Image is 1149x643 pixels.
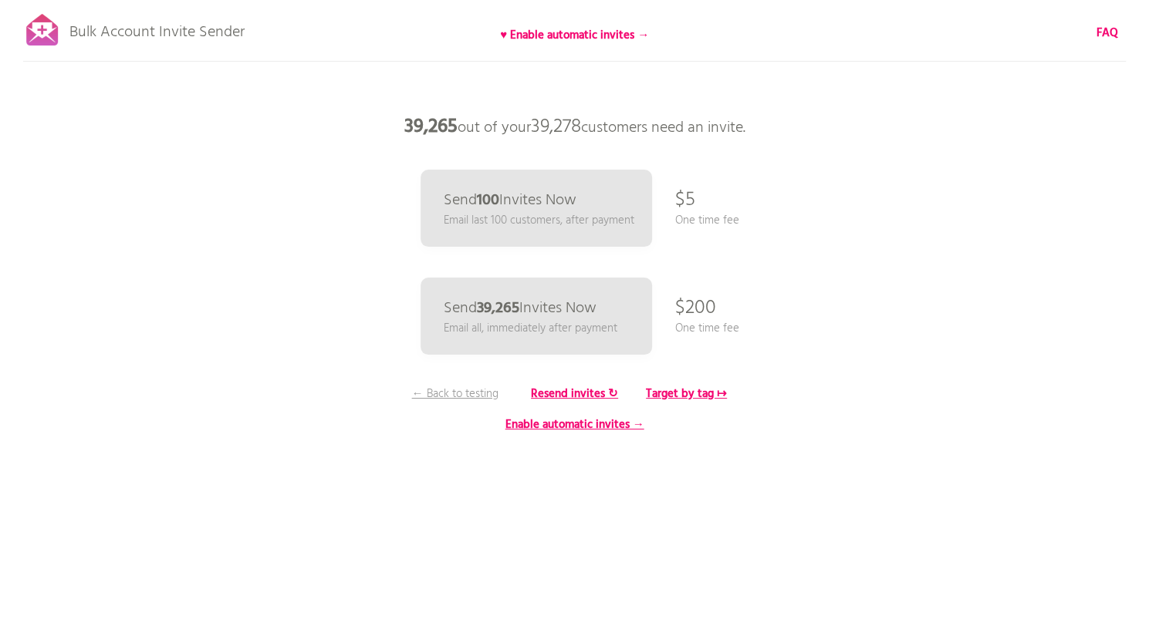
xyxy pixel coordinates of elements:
p: Send Invites Now [444,301,596,316]
a: Send39,265Invites Now Email all, immediately after payment [421,278,652,355]
b: Enable automatic invites → [505,416,644,434]
p: Send Invites Now [444,193,576,208]
p: Email last 100 customers, after payment [444,212,634,229]
p: ← Back to testing [397,385,513,402]
b: 39,265 [477,296,519,321]
p: $5 [675,177,695,224]
span: 39,278 [531,112,581,143]
b: Target by tag ↦ [646,385,727,403]
b: Resend invites ↻ [531,385,618,403]
p: $200 [675,285,716,332]
b: FAQ [1097,24,1118,42]
p: Bulk Account Invite Sender [69,9,245,48]
b: ♥ Enable automatic invites → [500,26,649,45]
a: FAQ [1097,25,1118,42]
p: out of your customers need an invite. [343,104,806,150]
a: Send100Invites Now Email last 100 customers, after payment [421,170,652,247]
p: Email all, immediately after payment [444,320,617,337]
b: 39,265 [404,112,458,143]
p: One time fee [675,212,739,229]
p: One time fee [675,320,739,337]
b: 100 [477,188,499,213]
